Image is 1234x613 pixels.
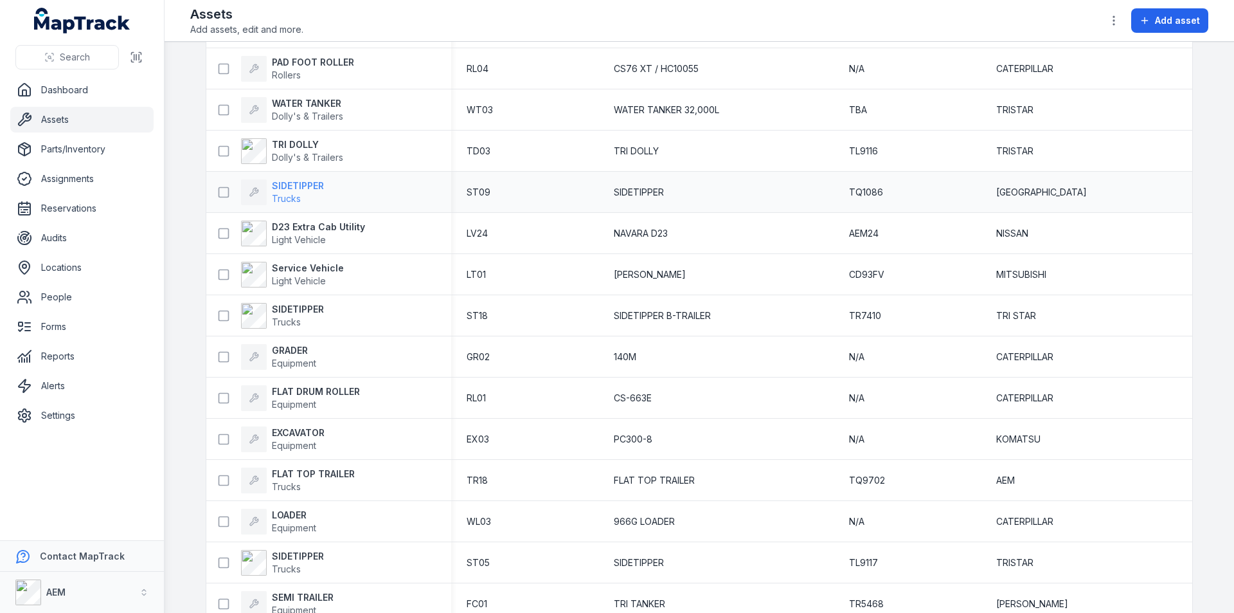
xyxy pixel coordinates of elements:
span: CD93FV [849,268,884,281]
a: FLAT TOP TRAILERTrucks [241,468,355,493]
span: Add asset [1155,14,1200,27]
a: People [10,284,154,310]
strong: AEM [46,587,66,598]
span: TR5468 [849,598,884,610]
span: TRISTAR [996,556,1033,569]
span: CATERPILLAR [996,515,1053,528]
span: FC01 [467,598,487,610]
a: GRADEREquipment [241,344,316,370]
span: MITSUBISHI [996,268,1046,281]
strong: SIDETIPPER [272,179,324,192]
span: Light Vehicle [272,234,326,245]
a: LOADEREquipment [241,509,316,535]
span: TRI DOLLY [614,145,659,158]
a: EXCAVATOREquipment [241,426,325,452]
span: Add assets, edit and more. [190,23,303,36]
span: RL04 [467,62,488,75]
span: LT01 [467,268,486,281]
a: PAD FOOT ROLLERRollers [241,56,354,82]
span: TR18 [467,474,488,487]
span: NAVARA D23 [614,227,668,240]
span: Trucks [272,481,301,492]
span: CATERPILLAR [996,392,1053,405]
span: Equipment [272,399,316,410]
a: SIDETIPPERTrucks [241,550,324,576]
span: WATER TANKER 32,000L [614,104,719,116]
span: RL01 [467,392,486,405]
span: NISSAN [996,227,1028,240]
span: LV24 [467,227,488,240]
span: CS-663E [614,392,652,405]
span: CS76 XT / HC10055 [614,62,699,75]
strong: Service Vehicle [272,262,344,275]
span: Dolly's & Trailers [272,152,343,163]
strong: GRADER [272,344,316,357]
a: Service VehicleLight Vehicle [241,262,344,288]
a: Settings [10,403,154,428]
span: TD03 [467,145,490,158]
span: TL9117 [849,556,878,569]
span: CATERPILLAR [996,351,1053,363]
span: Trucks [272,563,301,574]
span: FLAT TOP TRAILER [614,474,695,487]
strong: EXCAVATOR [272,426,325,439]
strong: D23 Extra Cab Utility [272,221,365,233]
span: N/A [849,433,864,446]
strong: PAD FOOT ROLLER [272,56,354,69]
a: MapTrack [34,8,130,33]
a: Assets [10,107,154,133]
a: Audits [10,225,154,251]
span: Equipment [272,440,316,451]
span: SIDETIPPER [614,186,664,199]
strong: FLAT TOP TRAILER [272,468,355,480]
a: FLAT DRUM ROLLEREquipment [241,385,360,411]
a: Parts/Inventory [10,136,154,162]
strong: LOADER [272,509,316,522]
a: SIDETIPPERTrucks [241,179,324,205]
span: Trucks [272,193,301,204]
strong: FLAT DRUM ROLLER [272,385,360,398]
a: TRI DOLLYDolly's & Trailers [241,138,343,164]
span: AEM [996,474,1015,487]
a: SIDETIPPERTrucks [241,303,324,329]
a: Alerts [10,373,154,399]
span: TBA [849,104,867,116]
strong: SIDETIPPER [272,550,324,563]
span: Equipment [272,358,316,369]
span: 140M [614,351,636,363]
span: ST18 [467,309,488,322]
span: WL03 [467,515,491,528]
span: Equipment [272,522,316,533]
span: KOMATSU [996,433,1041,446]
a: Locations [10,255,154,280]
span: TL9116 [849,145,878,158]
span: EX03 [467,433,489,446]
a: Assignments [10,166,154,192]
span: [GEOGRAPHIC_DATA] [996,186,1087,199]
strong: SIDETIPPER [272,303,324,316]
span: TRI TANKER [614,598,665,610]
span: PC300-8 [614,433,652,446]
strong: WATER TANKER [272,97,343,110]
span: Search [60,51,90,64]
span: TRI STAR [996,309,1036,322]
span: N/A [849,351,864,363]
strong: SEMI TRAILER [272,591,334,604]
span: Trucks [272,316,301,327]
span: GR02 [467,351,490,363]
span: WT03 [467,104,493,116]
h2: Assets [190,5,303,23]
span: TRISTAR [996,145,1033,158]
span: Rollers [272,69,301,80]
span: Dolly's & Trailers [272,111,343,122]
a: Reports [10,343,154,369]
span: ST09 [467,186,490,199]
span: Light Vehicle [272,275,326,286]
a: WATER TANKERDolly's & Trailers [241,97,343,123]
span: [PERSON_NAME] [996,598,1068,610]
strong: TRI DOLLY [272,138,343,151]
button: Search [15,45,119,69]
span: 966G LOADER [614,515,675,528]
span: ST05 [467,556,490,569]
span: TR7410 [849,309,881,322]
